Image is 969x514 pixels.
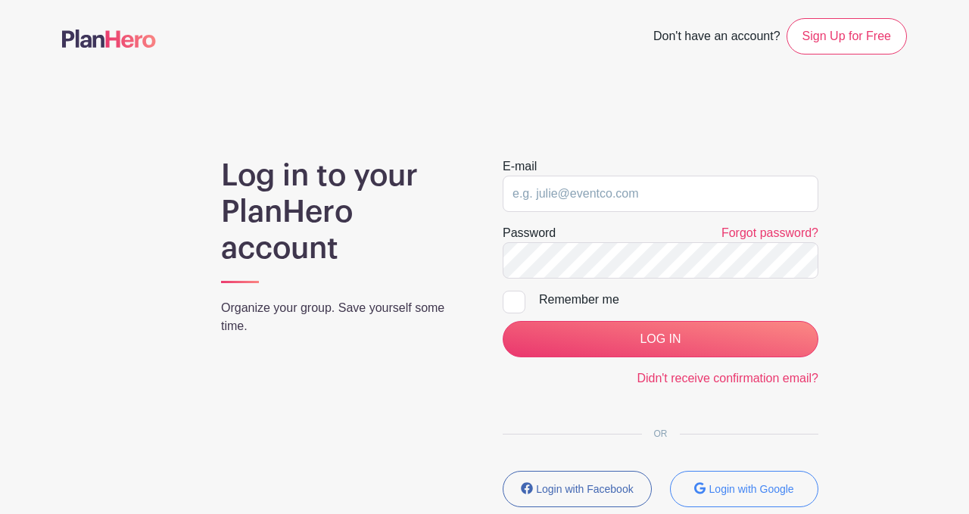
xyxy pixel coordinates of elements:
[503,471,652,507] button: Login with Facebook
[221,299,466,335] p: Organize your group. Save yourself some time.
[503,157,537,176] label: E-mail
[62,30,156,48] img: logo-507f7623f17ff9eddc593b1ce0a138ce2505c220e1c5a4e2b4648c50719b7d32.svg
[642,428,680,439] span: OR
[539,291,818,309] div: Remember me
[653,21,780,55] span: Don't have an account?
[536,483,633,495] small: Login with Facebook
[503,176,818,212] input: e.g. julie@eventco.com
[221,157,466,266] h1: Log in to your PlanHero account
[721,226,818,239] a: Forgot password?
[637,372,818,385] a: Didn't receive confirmation email?
[503,321,818,357] input: LOG IN
[787,18,907,55] a: Sign Up for Free
[709,483,794,495] small: Login with Google
[503,224,556,242] label: Password
[670,471,819,507] button: Login with Google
